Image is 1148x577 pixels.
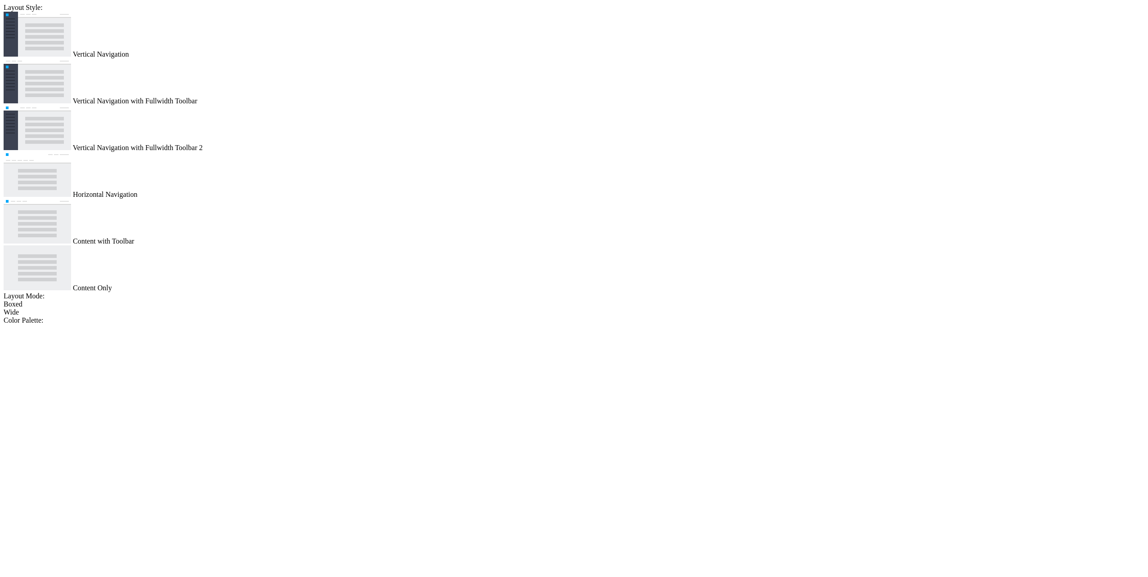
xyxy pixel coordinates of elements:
img: vertical-nav.jpg [4,12,71,57]
md-radio-button: Horizontal Navigation [4,152,1144,199]
div: Color Palette: [4,316,1144,324]
span: Content Only [73,284,112,292]
md-radio-button: Boxed [4,300,1144,308]
md-radio-button: Vertical Navigation [4,12,1144,58]
div: Layout Style: [4,4,1144,12]
span: Content with Toolbar [73,237,134,245]
img: horizontal-nav.jpg [4,152,71,197]
div: Layout Mode: [4,292,1144,300]
md-radio-button: Content Only [4,245,1144,292]
span: Vertical Navigation with Fullwidth Toolbar 2 [73,144,203,151]
img: vertical-nav-with-full-toolbar.jpg [4,58,71,103]
img: vertical-nav-with-full-toolbar-2.jpg [4,105,71,150]
md-radio-button: Vertical Navigation with Fullwidth Toolbar 2 [4,105,1144,152]
span: Horizontal Navigation [73,191,138,198]
md-radio-button: Vertical Navigation with Fullwidth Toolbar [4,58,1144,105]
md-radio-button: Wide [4,308,1144,316]
span: Vertical Navigation with Fullwidth Toolbar [73,97,197,105]
img: content-with-toolbar.jpg [4,199,71,244]
md-radio-button: Content with Toolbar [4,199,1144,245]
img: content-only.jpg [4,245,71,290]
span: Vertical Navigation [73,50,129,58]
